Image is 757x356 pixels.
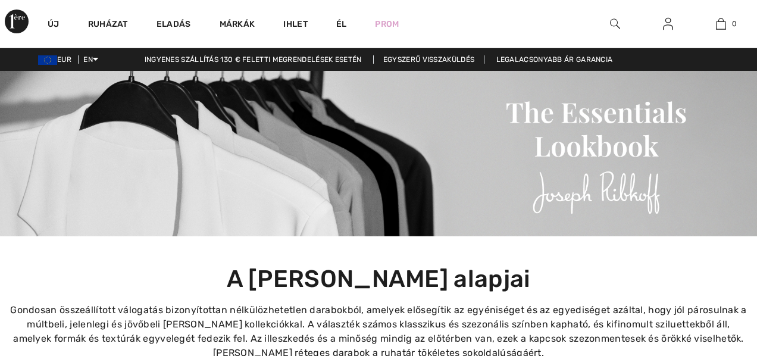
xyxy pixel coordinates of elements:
[38,55,57,65] img: Euró
[83,55,93,64] font: EN
[157,19,191,32] a: Eladás
[283,19,308,32] span: Ihlet
[695,17,747,31] a: 0
[38,55,76,64] span: EUR
[373,55,484,64] a: Egyszerű visszaküldés
[5,10,29,33] img: 1ère sugárút
[716,17,726,31] img: Az én táskám
[487,55,623,64] a: Legalacsonyabb ár garancia
[220,19,255,32] a: Márkák
[88,19,128,32] a: Ruházat
[610,17,620,31] img: Keresés a weboldalon
[653,17,683,32] a: Sign In
[375,18,399,30] a: Prom
[48,19,60,32] a: Új
[663,17,673,31] img: Saját adataim
[732,18,737,29] span: 0
[135,55,371,64] a: Ingyenes szállítás 130 € feletti megrendelések esetén
[336,18,347,30] a: Él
